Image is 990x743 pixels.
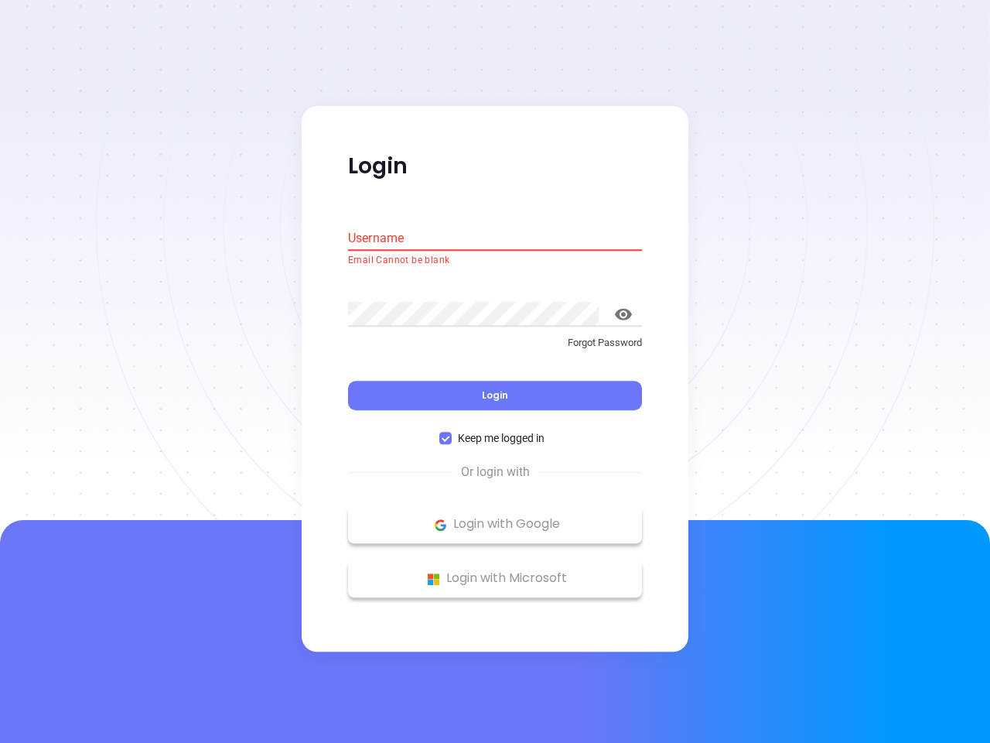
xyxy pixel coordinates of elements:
p: Forgot Password [348,335,642,351]
button: Microsoft Logo Login with Microsoft [348,560,642,598]
img: Microsoft Logo [424,570,443,589]
span: Or login with [453,464,538,482]
p: Email Cannot be blank [348,253,642,269]
button: toggle password visibility [605,296,642,333]
img: Google Logo [431,515,450,535]
button: Login [348,382,642,411]
span: Keep me logged in [452,430,551,447]
button: Google Logo Login with Google [348,505,642,544]
a: Forgot Password [348,335,642,363]
p: Login with Microsoft [356,567,634,591]
p: Login with Google [356,513,634,536]
span: Login [482,389,508,402]
p: Login [348,152,642,180]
